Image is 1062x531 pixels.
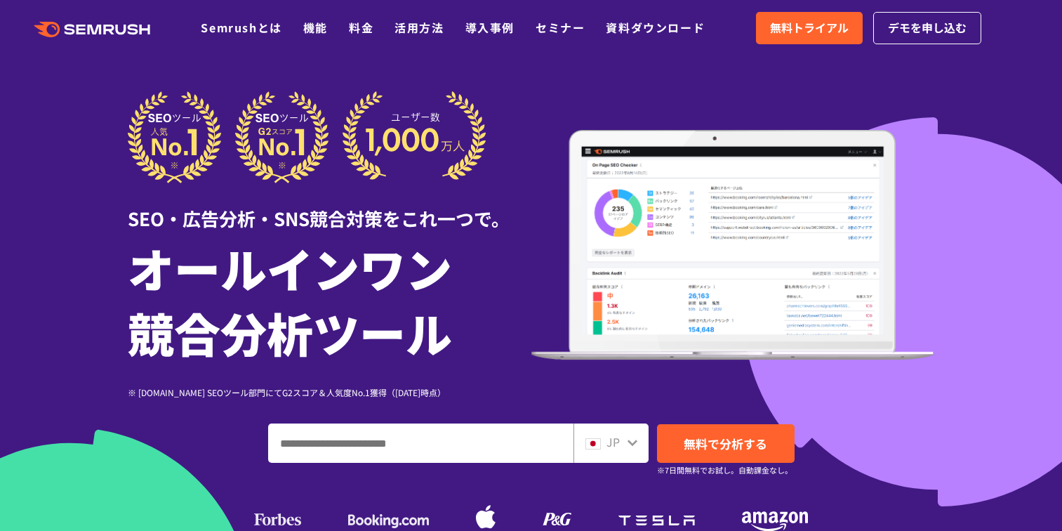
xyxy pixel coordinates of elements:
a: 活用方法 [394,19,444,36]
a: Semrushとは [201,19,281,36]
small: ※7日間無料でお試し。自動課金なし。 [657,464,792,477]
a: デモを申し込む [873,12,981,44]
div: ※ [DOMAIN_NAME] SEOツール部門にてG2スコア＆人気度No.1獲得（[DATE]時点） [128,386,531,399]
a: 機能 [303,19,328,36]
a: 料金 [349,19,373,36]
h1: オールインワン 競合分析ツール [128,235,531,365]
span: 無料で分析する [684,435,767,452]
a: 導入事例 [465,19,515,36]
span: デモを申し込む [888,19,967,37]
span: JP [606,433,620,450]
input: ドメイン、キーワードまたはURLを入力してください [269,424,573,462]
a: 資料ダウンロード [606,19,705,36]
a: 無料で分析する [657,424,795,463]
a: セミナー [536,19,585,36]
div: SEO・広告分析・SNS競合対策をこれ一つで。 [128,183,531,232]
a: 無料トライアル [756,12,863,44]
span: 無料トライアル [770,19,849,37]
